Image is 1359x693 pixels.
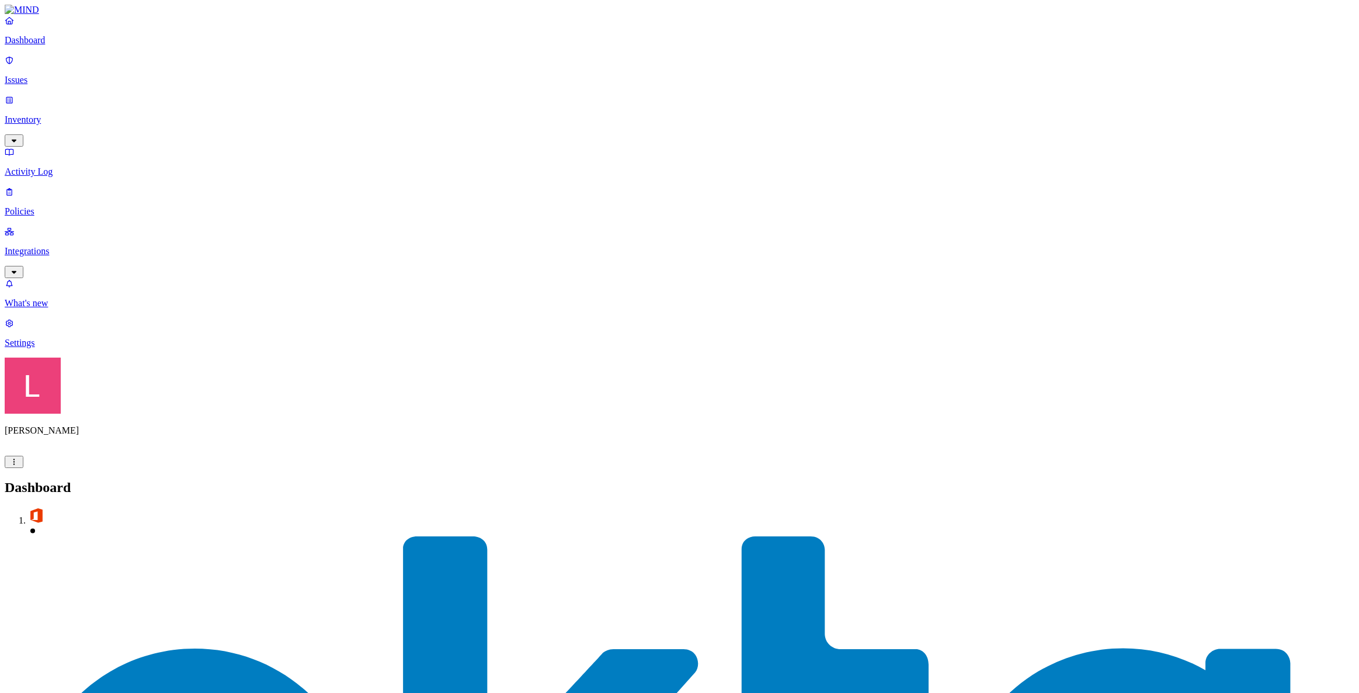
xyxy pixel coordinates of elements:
a: Policies [5,186,1354,217]
img: MIND [5,5,39,15]
a: Dashboard [5,15,1354,46]
p: Activity Log [5,167,1354,177]
p: Dashboard [5,35,1354,46]
a: Issues [5,55,1354,85]
p: What's new [5,298,1354,309]
p: Integrations [5,246,1354,257]
a: What's new [5,278,1354,309]
p: Settings [5,338,1354,348]
a: Activity Log [5,147,1354,177]
a: Settings [5,318,1354,348]
h2: Dashboard [5,480,1354,496]
p: Issues [5,75,1354,85]
p: Inventory [5,115,1354,125]
a: Integrations [5,226,1354,276]
p: [PERSON_NAME] [5,425,1354,436]
img: Landen Brown [5,358,61,414]
a: MIND [5,5,1354,15]
img: svg%3e [28,507,44,524]
a: Inventory [5,95,1354,145]
p: Policies [5,206,1354,217]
